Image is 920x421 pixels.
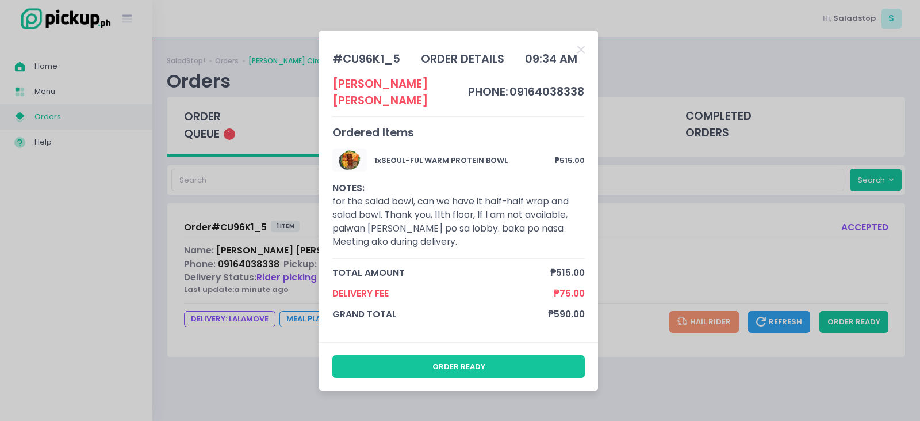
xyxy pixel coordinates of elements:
[554,287,585,300] span: ₱75.00
[332,308,549,321] span: grand total
[548,308,585,321] span: ₱590.00
[332,355,585,377] button: order ready
[525,51,577,67] div: 09:34 AM
[509,84,584,100] span: 09164038338
[332,287,554,300] span: Delivery Fee
[421,51,504,67] div: order details
[332,75,468,109] div: [PERSON_NAME] [PERSON_NAME]
[577,43,585,55] button: Close
[332,124,585,141] div: Ordered Items
[467,75,509,109] td: phone:
[332,266,551,279] span: total amount
[550,266,585,279] span: ₱515.00
[332,51,400,67] div: # CU96K1_5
